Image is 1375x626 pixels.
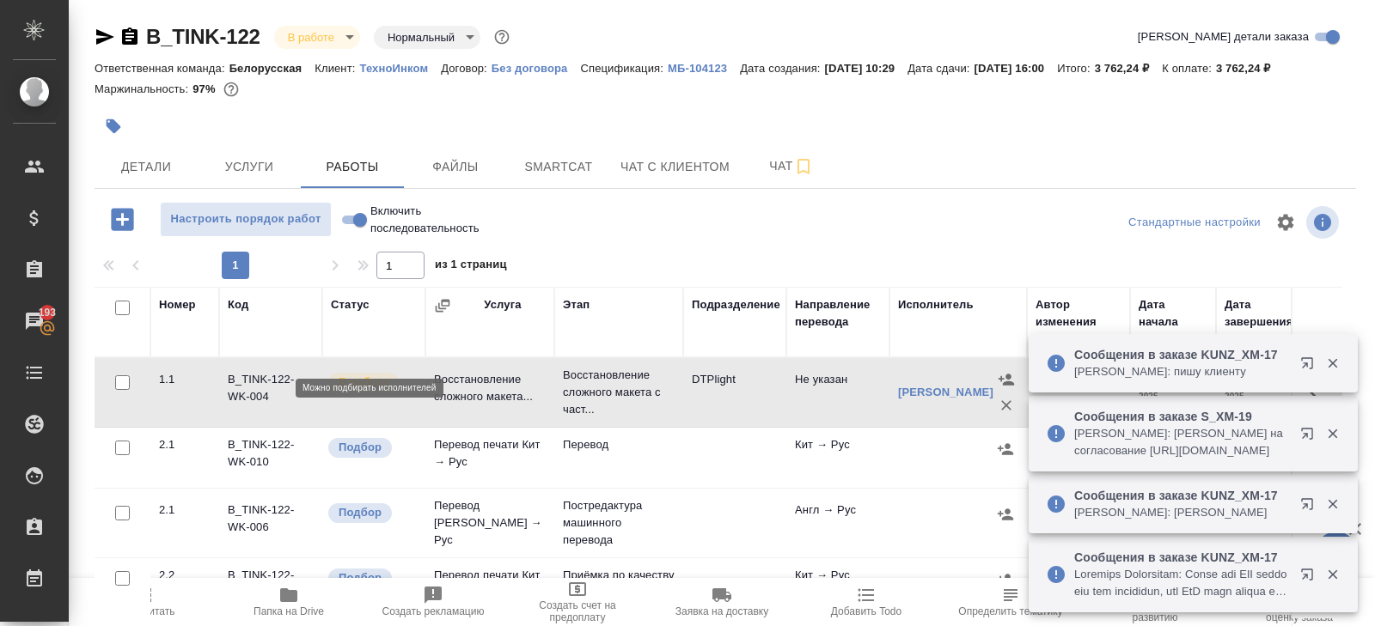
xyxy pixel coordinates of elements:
[274,26,360,49] div: В работе
[491,26,513,48] button: Доп статусы указывают на важность/срочность заказа
[1315,496,1350,512] button: Закрыть
[1306,206,1342,239] span: Посмотреть информацию
[1315,567,1350,582] button: Закрыть
[516,599,639,623] span: Создать счет на предоплату
[217,578,361,626] button: Папка на Drive
[1290,557,1331,599] button: Открыть в новой вкладке
[1290,487,1331,528] button: Открыть в новой вкладке
[159,567,211,584] div: 2.2
[169,210,322,229] span: Настроить порядок работ
[1265,202,1306,243] span: Настроить таблицу
[1027,428,1130,488] td: [PERSON_NAME]
[750,155,833,177] span: Чат
[414,156,497,178] span: Файлы
[425,362,554,422] td: Восстановление сложного макета...
[159,296,196,313] div: Номер
[650,578,794,626] button: Заявка на доставку
[484,296,521,313] div: Услуга
[1162,62,1216,75] p: К оплате:
[831,605,901,617] span: Добавить Todo
[159,436,211,453] div: 2.1
[339,439,382,456] p: Подбор
[938,578,1083,626] button: Определить тематику
[563,436,675,453] p: Перевод
[105,156,187,178] span: Детали
[1074,487,1289,504] p: Сообщения в заказе KUNZ_XM-17
[441,62,492,75] p: Договор:
[993,501,1018,527] button: Назначить
[1138,28,1309,46] span: [PERSON_NAME] детали заказа
[219,493,322,553] td: B_TINK-122-WK-006
[192,82,219,95] p: 97%
[425,489,554,557] td: Перевод [PERSON_NAME] → Рус
[563,497,675,549] p: Постредактура машинного перевода
[331,296,370,313] div: Статус
[517,156,600,178] span: Smartcat
[382,605,485,617] span: Создать рекламацию
[254,605,324,617] span: Папка на Drive
[898,296,974,313] div: Исполнитель
[359,62,441,75] p: ТехноИнком
[1074,408,1289,425] p: Сообщения в заказе S_XM-19
[675,605,768,617] span: Заявка на доставку
[793,156,814,177] svg: Подписаться
[327,501,417,525] div: Можно подбирать исполнителей
[359,60,441,75] a: ТехноИнком
[958,605,1062,617] span: Определить тематику
[825,62,908,75] p: [DATE] 10:29
[95,107,132,145] button: Добавить тэг
[283,30,339,45] button: В работе
[1027,493,1130,553] td: [PERSON_NAME]
[1225,296,1293,331] div: Дата завершения
[146,25,260,48] a: B_TINK-122
[339,504,382,521] p: Подбор
[425,428,554,488] td: Перевод печати Кит → Рус
[339,374,388,391] p: В работе
[492,62,581,75] p: Без договора
[1139,296,1207,331] div: Дата начала
[1074,425,1289,459] p: [PERSON_NAME]: [PERSON_NAME] на согласование [URL][DOMAIN_NAME]
[28,304,67,321] span: 193
[620,156,730,178] span: Чат с клиентом
[786,362,889,422] td: Не указан
[160,202,332,237] button: Настроить порядок работ
[72,578,217,626] button: Пересчитать
[95,62,229,75] p: Ответственная команда:
[1315,356,1350,371] button: Закрыть
[228,296,248,313] div: Код
[563,567,675,584] p: Приёмка по качеству
[740,62,824,75] p: Дата создания:
[907,62,974,75] p: Дата сдачи:
[492,60,581,75] a: Без договора
[4,300,64,343] a: 193
[119,27,140,47] button: Скопировать ссылку
[95,27,115,47] button: Скопировать ссылку для ЯМессенджера
[1074,504,1289,521] p: [PERSON_NAME]: [PERSON_NAME]
[1036,296,1121,331] div: Автор изменения
[668,60,740,75] a: МБ-104123
[229,62,315,75] p: Белорусская
[434,297,451,314] button: Сгруппировать
[95,82,192,95] p: Маржинальность:
[315,62,359,75] p: Клиент:
[1057,62,1094,75] p: Итого:
[159,501,211,519] div: 2.1
[692,296,780,313] div: Подразделение
[786,493,889,553] td: Англ → Рус
[219,558,322,618] td: B_TINK-122-WK-011
[505,578,650,626] button: Создать счет на предоплату
[898,386,993,398] a: [PERSON_NAME]
[786,428,889,488] td: Кит → Рус
[1074,549,1289,566] p: Сообщения в заказе KUNZ_XM-17
[99,202,146,237] button: Добавить работу
[1315,426,1350,441] button: Закрыть
[1074,346,1289,363] p: Сообщения в заказе KUNZ_XM-17
[1027,558,1130,618] td: [PERSON_NAME]
[208,156,290,178] span: Услуги
[993,567,1018,593] button: Назначить
[1290,416,1331,458] button: Открыть в новой вкладке
[382,30,460,45] button: Нормальный
[563,296,590,313] div: Этап
[581,62,668,75] p: Спецификация:
[435,254,507,279] span: из 1 страниц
